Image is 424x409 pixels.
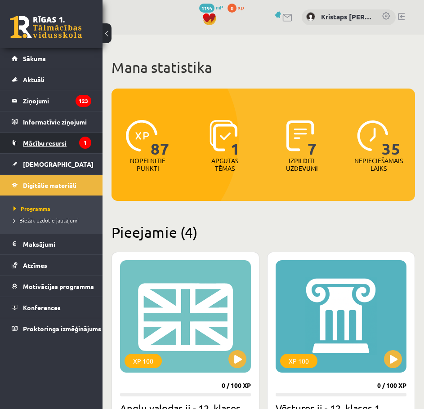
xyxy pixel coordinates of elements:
span: 1 [231,120,240,157]
h1: Mana statistika [112,58,415,76]
a: Proktoringa izmēģinājums [12,318,91,339]
a: Kristaps [PERSON_NAME] [321,12,373,22]
a: 0 xp [228,4,248,11]
a: Ziņojumi123 [12,90,91,111]
a: Informatīvie ziņojumi1 [12,111,91,132]
a: Mācību resursi [12,133,91,153]
legend: Informatīvie ziņojumi [23,111,91,132]
span: 87 [151,120,170,157]
img: icon-xp-0682a9bc20223a9ccc6f5883a126b849a74cddfe5390d2b41b4391c66f2066e7.svg [126,120,157,151]
span: Atzīmes [23,261,47,269]
span: 1195 [199,4,214,13]
a: Biežāk uzdotie jautājumi [13,216,94,224]
a: Programma [13,204,94,213]
a: Maksājumi [12,234,91,254]
legend: Ziņojumi [23,90,91,111]
a: Konferences [12,297,91,318]
span: Biežāk uzdotie jautājumi [13,217,79,224]
p: Apgūtās tēmas [207,157,242,172]
p: Nepieciešamais laiks [354,157,403,172]
span: [DEMOGRAPHIC_DATA] [23,160,94,168]
a: Aktuāli [12,69,91,90]
span: 35 [382,120,401,157]
i: 1 [79,137,91,149]
span: Proktoringa izmēģinājums [23,325,101,333]
a: Sākums [12,48,91,69]
span: mP [216,4,223,11]
a: Motivācijas programma [12,276,91,297]
span: Digitālie materiāli [23,181,76,189]
span: Sākums [23,54,46,62]
span: Mācību resursi [23,139,67,147]
span: Programma [13,205,50,212]
a: [DEMOGRAPHIC_DATA] [12,154,91,174]
img: icon-clock-7be60019b62300814b6bd22b8e044499b485619524d84068768e800edab66f18.svg [357,120,388,151]
a: Rīgas 1. Tālmācības vidusskola [10,16,82,38]
p: Izpildīti uzdevumi [284,157,319,172]
img: icon-completed-tasks-ad58ae20a441b2904462921112bc710f1caf180af7a3daa7317a5a94f2d26646.svg [286,120,314,151]
span: Aktuāli [23,76,45,84]
a: 1195 mP [199,4,223,11]
i: 123 [76,95,91,107]
a: Digitālie materiāli [12,175,91,196]
img: icon-learned-topics-4a711ccc23c960034f471b6e78daf4a3bad4a20eaf4de84257b87e66633f6470.svg [210,120,238,151]
legend: Maksājumi [23,234,91,254]
span: 7 [308,120,317,157]
div: XP 100 [280,354,317,368]
img: Kristaps Uldis Gothards [306,12,315,21]
span: Motivācijas programma [23,282,94,290]
div: XP 100 [125,354,162,368]
p: Nopelnītie punkti [130,157,165,172]
a: Atzīmes [12,255,91,276]
span: 0 [228,4,237,13]
span: xp [238,4,244,11]
h2: Pieejamie (4) [112,223,415,241]
span: Konferences [23,303,61,311]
